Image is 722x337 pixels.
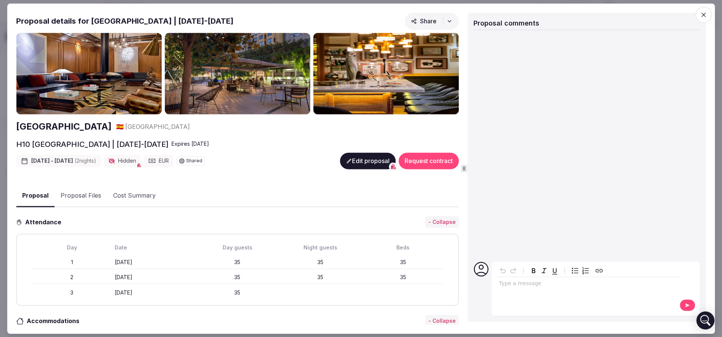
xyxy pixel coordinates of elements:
div: 35 [198,259,278,266]
span: Shared [186,159,202,163]
div: Hidden [104,155,141,167]
button: Request contract [399,153,459,169]
span: Proposal comments [473,19,539,27]
div: Day [32,244,112,251]
span: Share [411,17,437,25]
button: Edit proposal [340,153,396,169]
img: Gallery photo 1 [16,33,162,115]
div: [DATE] [115,259,194,266]
span: 🇪🇸 [116,123,124,130]
a: [GEOGRAPHIC_DATA] [16,121,112,133]
div: Expire s [DATE] [171,140,209,148]
h2: Proposal details for [GEOGRAPHIC_DATA] | [DATE]-[DATE] [16,16,234,26]
div: 35 [363,259,443,266]
div: 35 [198,274,278,281]
div: toggle group [570,265,591,276]
span: ( 2 night s ) [74,157,96,164]
div: 35 [363,274,443,281]
button: Proposal [16,185,55,207]
h3: Accommodations [24,317,87,326]
img: Gallery photo 3 [313,33,459,115]
div: 35 [198,289,278,296]
div: 3 [32,289,112,296]
button: Bulleted list [570,265,580,276]
button: Create link [594,265,604,276]
button: - Collapse [425,315,459,327]
div: editable markdown [496,277,680,292]
button: Cost Summary [107,185,162,207]
button: Underline [549,265,560,276]
div: Beds [363,244,443,251]
h2: H10 [GEOGRAPHIC_DATA] | [DATE]-[DATE] [16,139,168,150]
span: [DATE] - [DATE] [31,157,96,165]
div: Date [115,244,194,251]
div: [DATE] [115,274,194,281]
button: Proposal Files [55,185,107,207]
div: Night guests [281,244,360,251]
span: [GEOGRAPHIC_DATA] [125,122,190,131]
div: 2 [32,274,112,281]
button: 🇪🇸 [116,122,124,131]
img: Gallery photo 2 [165,33,310,115]
div: [DATE] [115,289,194,296]
div: EUR [144,155,173,167]
div: 35 [281,274,360,281]
div: Day guests [198,244,278,251]
button: - Collapse [425,216,459,228]
button: Italic [539,265,549,276]
button: Bold [528,265,539,276]
div: 1 [32,259,112,266]
h3: Attendance [22,218,67,227]
button: Numbered list [580,265,591,276]
div: 35 [281,259,360,266]
button: Share [405,12,459,30]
